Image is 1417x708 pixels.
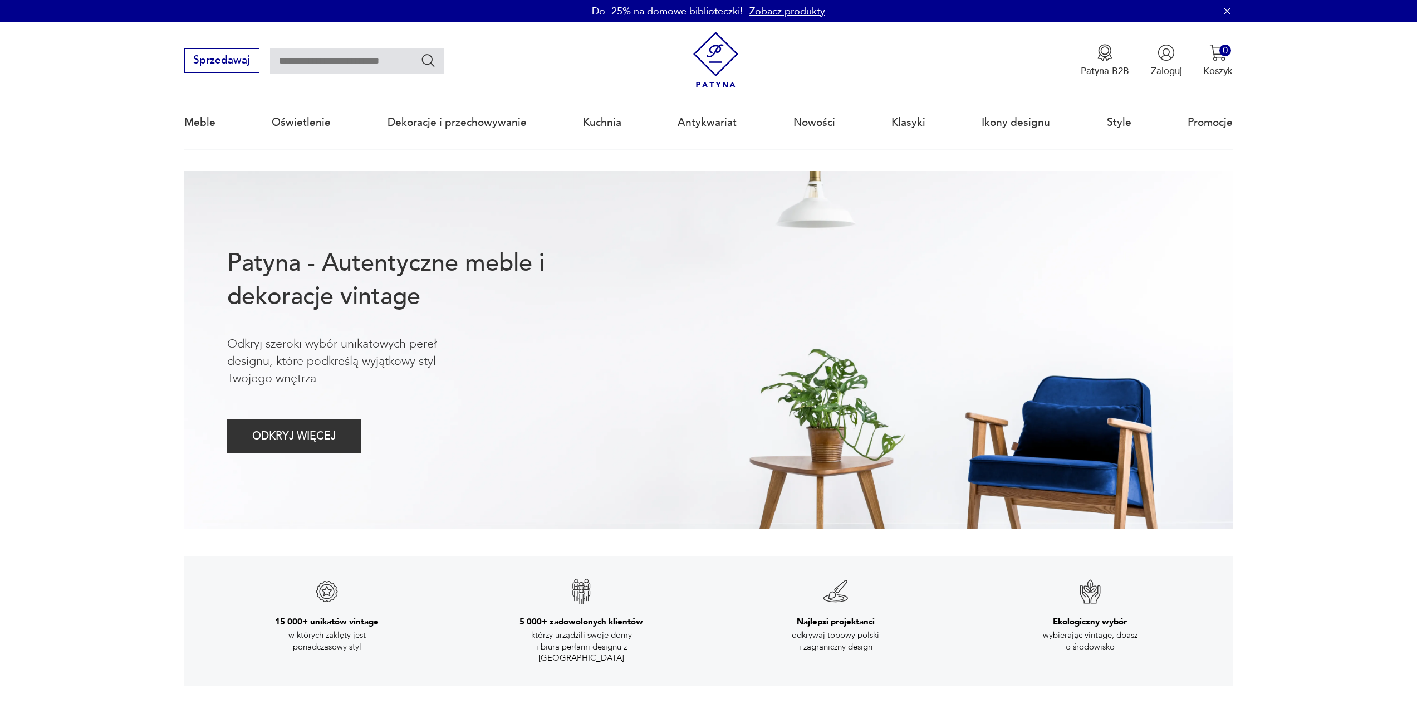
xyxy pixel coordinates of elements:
[227,247,588,314] h1: Patyna - Autentyczne meble i dekoracje vintage
[1096,44,1114,61] img: Ikona medalu
[793,97,835,148] a: Nowości
[1053,616,1127,627] h3: Ekologiczny wybór
[1029,629,1151,652] p: wybierając vintage, dbasz o środowisko
[1081,44,1129,77] a: Ikona medaluPatyna B2B
[1081,44,1129,77] button: Patyna B2B
[568,578,595,605] img: Znak gwarancji jakości
[1203,65,1233,77] p: Koszyk
[1219,45,1231,56] div: 0
[1151,65,1182,77] p: Zaloguj
[592,4,743,18] p: Do -25% na domowe biblioteczki!
[774,629,897,652] p: odkrywaj topowy polski i zagraniczny design
[520,629,643,663] p: którzy urządzili swoje domy i biura perłami designu z [GEOGRAPHIC_DATA]
[272,97,331,148] a: Oświetlenie
[420,52,437,69] button: Szukaj
[1107,97,1131,148] a: Style
[519,616,643,627] h3: 5 000+ zadowolonych klientów
[184,57,259,66] a: Sprzedawaj
[1209,44,1227,61] img: Ikona koszyka
[184,97,215,148] a: Meble
[688,32,744,88] img: Patyna - sklep z meblami i dekoracjami vintage
[266,629,388,652] p: w których zaklęty jest ponadczasowy styl
[275,616,379,627] h3: 15 000+ unikatów vintage
[749,4,825,18] a: Zobacz produkty
[184,48,259,73] button: Sprzedawaj
[1188,97,1233,148] a: Promocje
[313,578,340,605] img: Znak gwarancji jakości
[822,578,849,605] img: Znak gwarancji jakości
[1203,44,1233,77] button: 0Koszyk
[227,335,481,388] p: Odkryj szeroki wybór unikatowych pereł designu, które podkreślą wyjątkowy styl Twojego wnętrza.
[1158,44,1175,61] img: Ikonka użytkownika
[891,97,925,148] a: Klasyki
[388,97,527,148] a: Dekoracje i przechowywanie
[227,433,361,442] a: ODKRYJ WIĘCEJ
[583,97,621,148] a: Kuchnia
[1151,44,1182,77] button: Zaloguj
[982,97,1050,148] a: Ikony designu
[1077,578,1104,605] img: Znak gwarancji jakości
[227,419,361,453] button: ODKRYJ WIĘCEJ
[797,616,875,627] h3: Najlepsi projektanci
[1081,65,1129,77] p: Patyna B2B
[678,97,737,148] a: Antykwariat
